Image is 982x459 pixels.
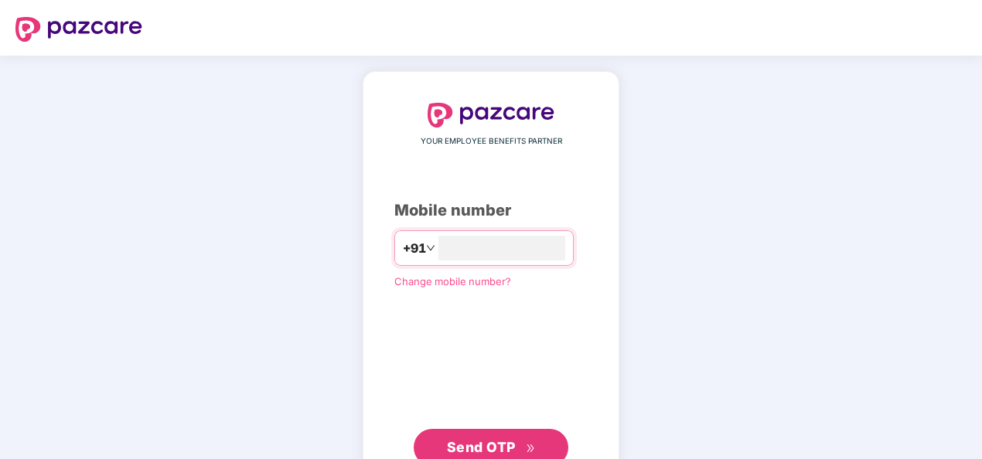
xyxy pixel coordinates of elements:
img: logo [15,17,142,42]
span: double-right [526,444,536,454]
img: logo [428,103,554,127]
a: Change mobile number? [394,275,511,287]
span: down [426,243,435,253]
span: Send OTP [447,439,516,455]
span: +91 [403,239,426,258]
span: YOUR EMPLOYEE BENEFITS PARTNER [421,135,562,148]
div: Mobile number [394,199,588,223]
